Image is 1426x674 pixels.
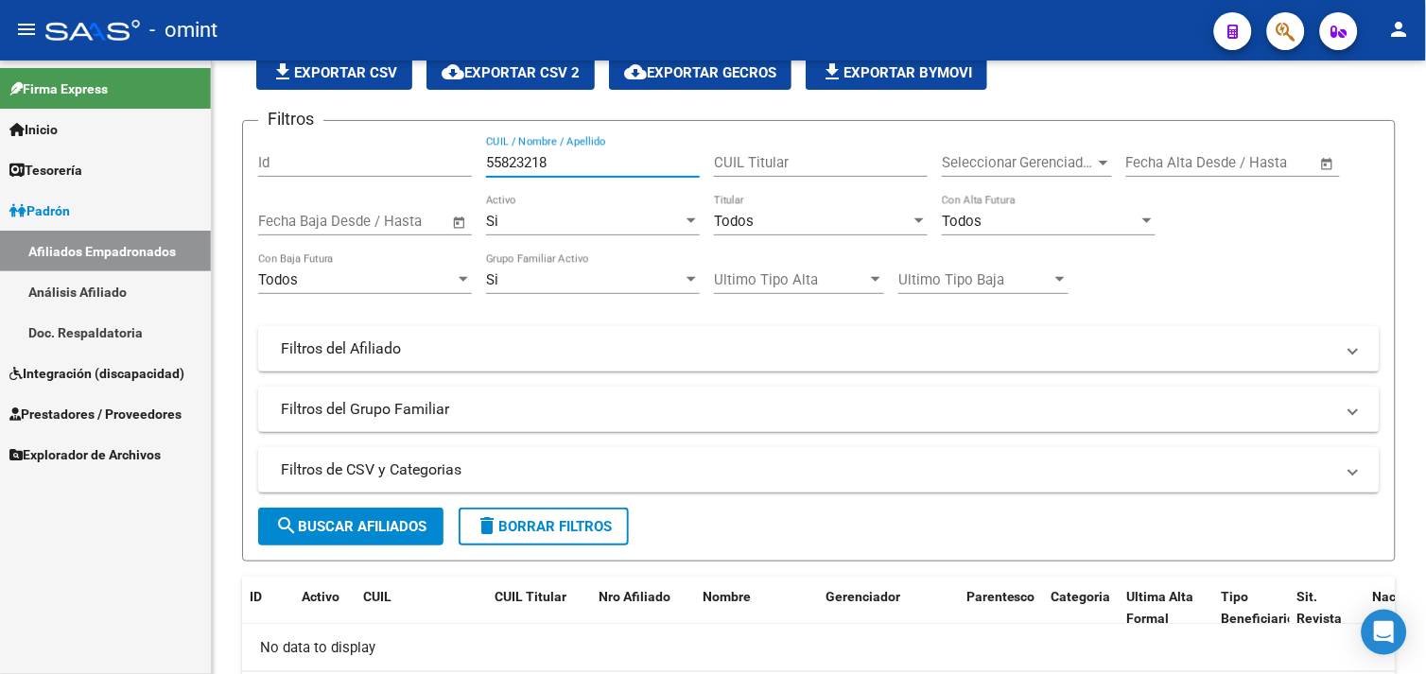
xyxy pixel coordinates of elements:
mat-icon: delete [476,514,498,537]
span: Activo [302,589,339,604]
span: Tesorería [9,160,82,181]
datatable-header-cell: CUIL [356,577,460,639]
datatable-header-cell: Gerenciador [818,577,931,639]
span: Exportar CSV 2 [442,64,580,81]
datatable-header-cell: ID [242,577,294,639]
mat-icon: person [1388,18,1411,41]
span: Inicio [9,119,58,140]
span: Todos [258,271,298,288]
mat-panel-title: Filtros de CSV y Categorias [281,459,1334,480]
datatable-header-cell: Categoria [1044,577,1120,639]
span: Si [486,271,498,288]
span: ID [250,589,262,604]
span: CUIL Titular [495,589,566,604]
span: Buscar Afiliados [275,518,426,535]
span: - omint [149,9,217,51]
span: Nro Afiliado [599,589,670,604]
span: Ultimo Tipo Alta [714,271,867,288]
datatable-header-cell: Tipo Beneficiario [1214,577,1290,639]
span: Todos [942,213,982,230]
datatable-header-cell: Parentesco [959,577,1044,639]
mat-icon: search [275,514,298,537]
span: Padrón [9,200,70,221]
span: Sit. Revista [1297,589,1343,626]
span: Exportar Bymovi [821,64,972,81]
span: CUIL [363,589,391,604]
button: Buscar Afiliados [258,508,443,545]
mat-expansion-panel-header: Filtros del Afiliado [258,326,1380,372]
span: Prestadores / Proveedores [9,404,182,424]
span: Borrar Filtros [476,518,612,535]
span: Ultima Alta Formal [1127,589,1194,626]
mat-panel-title: Filtros del Afiliado [281,338,1334,359]
button: Exportar CSV [256,56,412,90]
mat-icon: file_download [271,60,294,83]
datatable-header-cell: Sit. Revista [1290,577,1365,639]
input: Fecha inicio [1126,154,1203,171]
mat-expansion-panel-header: Filtros del Grupo Familiar [258,387,1380,432]
button: Exportar GECROS [609,56,791,90]
button: Open calendar [1317,153,1339,175]
h3: Filtros [258,106,323,132]
span: Categoria [1052,589,1111,604]
mat-panel-title: Filtros del Grupo Familiar [281,399,1334,420]
datatable-header-cell: Activo [294,577,356,639]
button: Borrar Filtros [459,508,629,545]
button: Exportar Bymovi [806,56,987,90]
datatable-header-cell: Nro Afiliado [591,577,695,639]
mat-icon: menu [15,18,38,41]
span: Nombre [703,589,751,604]
span: Parentesco [966,589,1035,604]
datatable-header-cell: Nombre [695,577,818,639]
span: Exportar GECROS [624,64,776,81]
input: Fecha fin [352,213,443,230]
span: Gerenciador [826,589,900,604]
datatable-header-cell: CUIL Titular [487,577,591,639]
span: Si [486,213,498,230]
mat-icon: file_download [821,60,843,83]
span: Firma Express [9,78,108,99]
span: Seleccionar Gerenciador [942,154,1095,171]
input: Fecha fin [1220,154,1312,171]
span: Integración (discapacidad) [9,363,184,384]
span: Ultimo Tipo Baja [898,271,1052,288]
input: Fecha inicio [258,213,335,230]
mat-icon: cloud_download [442,60,464,83]
div: Open Intercom Messenger [1362,610,1407,655]
div: No data to display [242,624,1396,671]
span: Tipo Beneficiario [1222,589,1296,626]
span: Exportar CSV [271,64,397,81]
mat-expansion-panel-header: Filtros de CSV y Categorias [258,447,1380,493]
span: Todos [714,213,754,230]
span: Explorador de Archivos [9,444,161,465]
datatable-header-cell: Ultima Alta Formal [1120,577,1214,639]
button: Open calendar [449,212,471,233]
mat-icon: cloud_download [624,60,647,83]
button: Exportar CSV 2 [426,56,595,90]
